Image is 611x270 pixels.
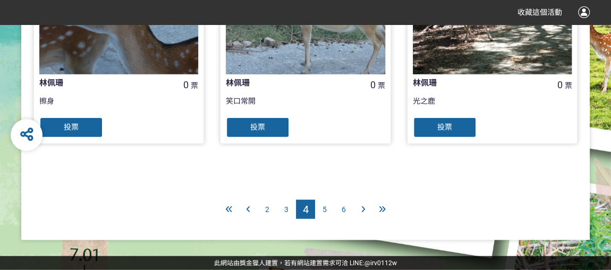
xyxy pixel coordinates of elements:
[517,8,562,16] span: 收藏這個活動
[364,259,397,267] a: @irv0112w
[214,259,335,267] a: 此網站由獎金獵人建置，若有網站建置需求
[226,96,385,117] div: 笑口常開
[303,203,309,216] span: 4
[413,77,540,89] div: 林佩珊
[39,96,199,117] div: 擦身
[564,81,572,90] span: 票
[226,77,353,89] div: 林佩珊
[342,205,346,214] span: 6
[557,79,562,90] span: 0
[437,123,452,131] span: 投票
[413,96,572,117] div: 光之鹿
[284,205,288,214] span: 3
[265,205,269,214] span: 2
[370,79,376,90] span: 0
[250,123,265,131] span: 投票
[323,205,327,214] span: 5
[378,81,385,90] span: 票
[39,77,167,89] div: 林佩珊
[64,123,79,131] span: 投票
[191,81,198,90] span: 票
[214,259,397,267] span: 可洽 LINE:
[183,79,189,90] span: 0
